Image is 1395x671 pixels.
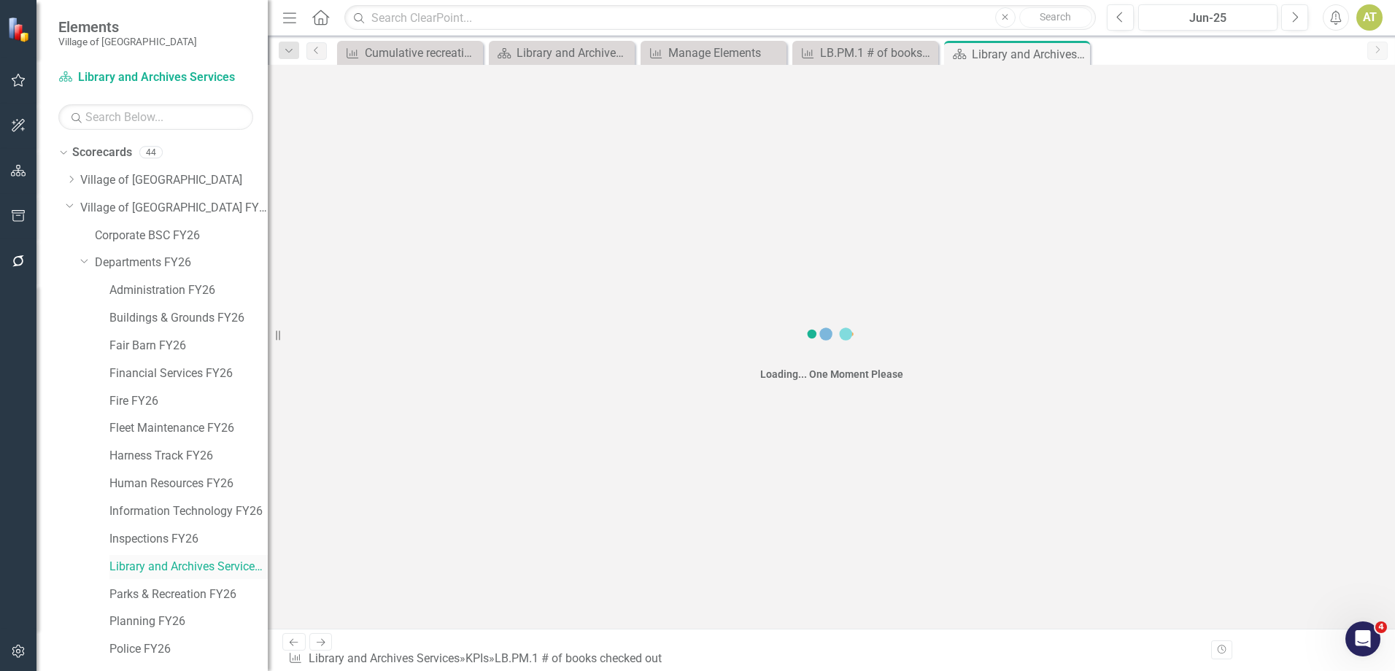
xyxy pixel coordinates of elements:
[492,44,631,62] a: Library and Archives - Landing Page
[109,338,268,354] a: Fair Barn FY26
[95,228,268,244] a: Corporate BSC FY26
[58,69,241,86] a: Library and Archives Services
[517,44,631,62] div: Library and Archives - Landing Page
[796,44,935,62] a: LB.PM.1 # of books checked out
[644,44,783,62] a: Manage Elements
[1375,621,1387,633] span: 4
[109,448,268,465] a: Harness Track FY26
[109,559,268,575] a: Library and Archives Services FY26
[72,144,132,161] a: Scorecards
[109,641,268,658] a: Police FY26
[495,651,662,665] div: LB.PM.1 # of books checked out
[58,18,197,36] span: Elements
[1019,7,1092,28] button: Search
[139,147,163,159] div: 44
[95,255,268,271] a: Departments FY26
[109,420,268,437] a: Fleet Maintenance FY26
[58,36,197,47] small: Village of [GEOGRAPHIC_DATA]
[109,282,268,299] a: Administration FY26
[109,476,268,492] a: Human Resources FY26
[109,531,268,548] a: Inspections FY26
[109,586,268,603] a: Parks & Recreation FY26
[344,5,1096,31] input: Search ClearPoint...
[109,613,268,630] a: Planning FY26
[80,200,268,217] a: Village of [GEOGRAPHIC_DATA] FY26
[972,45,1086,63] div: Library and Archives - Landing Page
[109,503,268,520] a: Information Technology FY26
[109,365,268,382] a: Financial Services FY26
[7,17,33,42] img: ClearPoint Strategy
[668,44,783,62] div: Manage Elements
[109,310,268,327] a: Buildings & Grounds FY26
[1143,9,1272,27] div: Jun-25
[465,651,489,665] a: KPIs
[1345,621,1380,656] iframe: Intercom live chat
[1138,4,1278,31] button: Jun-25
[80,172,268,189] a: Village of [GEOGRAPHIC_DATA]
[58,104,253,130] input: Search Below...
[341,44,479,62] a: Cumulative recreation program fees
[820,44,935,62] div: LB.PM.1 # of books checked out
[760,367,903,381] div: Loading... One Moment Please
[1356,4,1383,31] button: AT
[288,651,668,667] div: » »
[365,44,479,62] div: Cumulative recreation program fees
[1040,11,1071,23] span: Search
[309,651,460,665] a: Library and Archives Services
[109,393,268,410] a: Fire FY26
